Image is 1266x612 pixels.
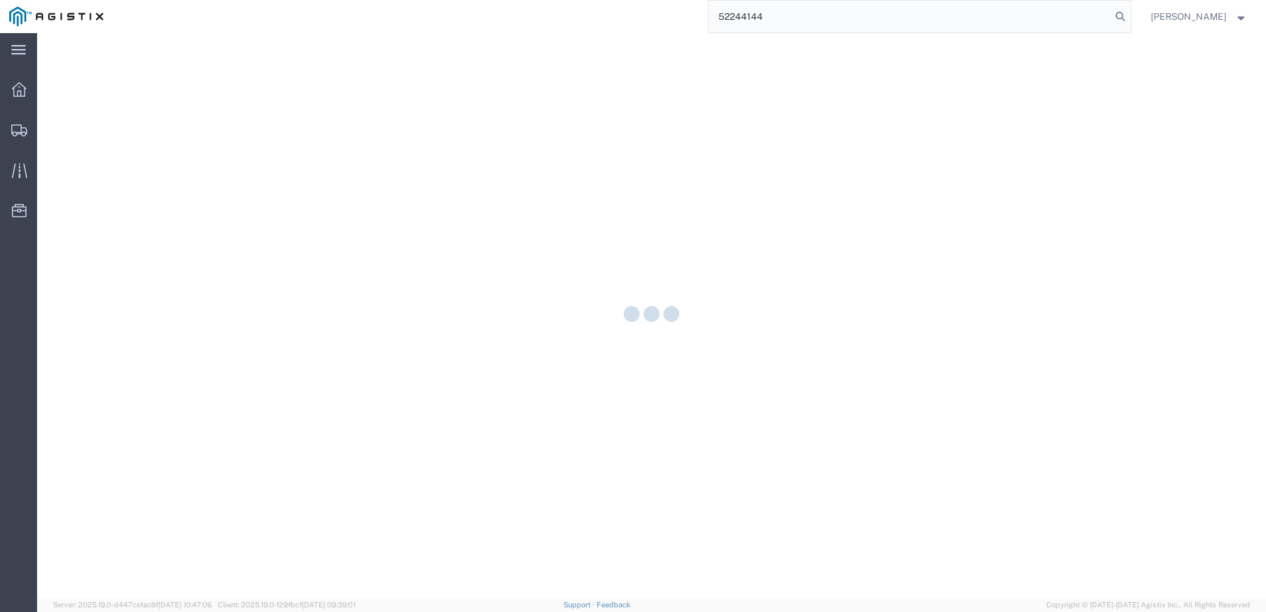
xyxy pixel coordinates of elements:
[708,1,1111,32] input: Search for shipment number, reference number
[563,601,597,609] a: Support
[597,601,630,609] a: Feedback
[9,7,103,26] img: logo
[53,601,212,609] span: Server: 2025.19.0-d447cefac8f
[158,601,212,609] span: [DATE] 10:47:06
[1151,9,1226,24] span: Justin Chao
[1046,599,1250,611] span: Copyright © [DATE]-[DATE] Agistix Inc., All Rights Reserved
[302,601,356,609] span: [DATE] 09:39:01
[218,601,356,609] span: Client: 2025.19.0-129fbcf
[1150,9,1248,25] button: [PERSON_NAME]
